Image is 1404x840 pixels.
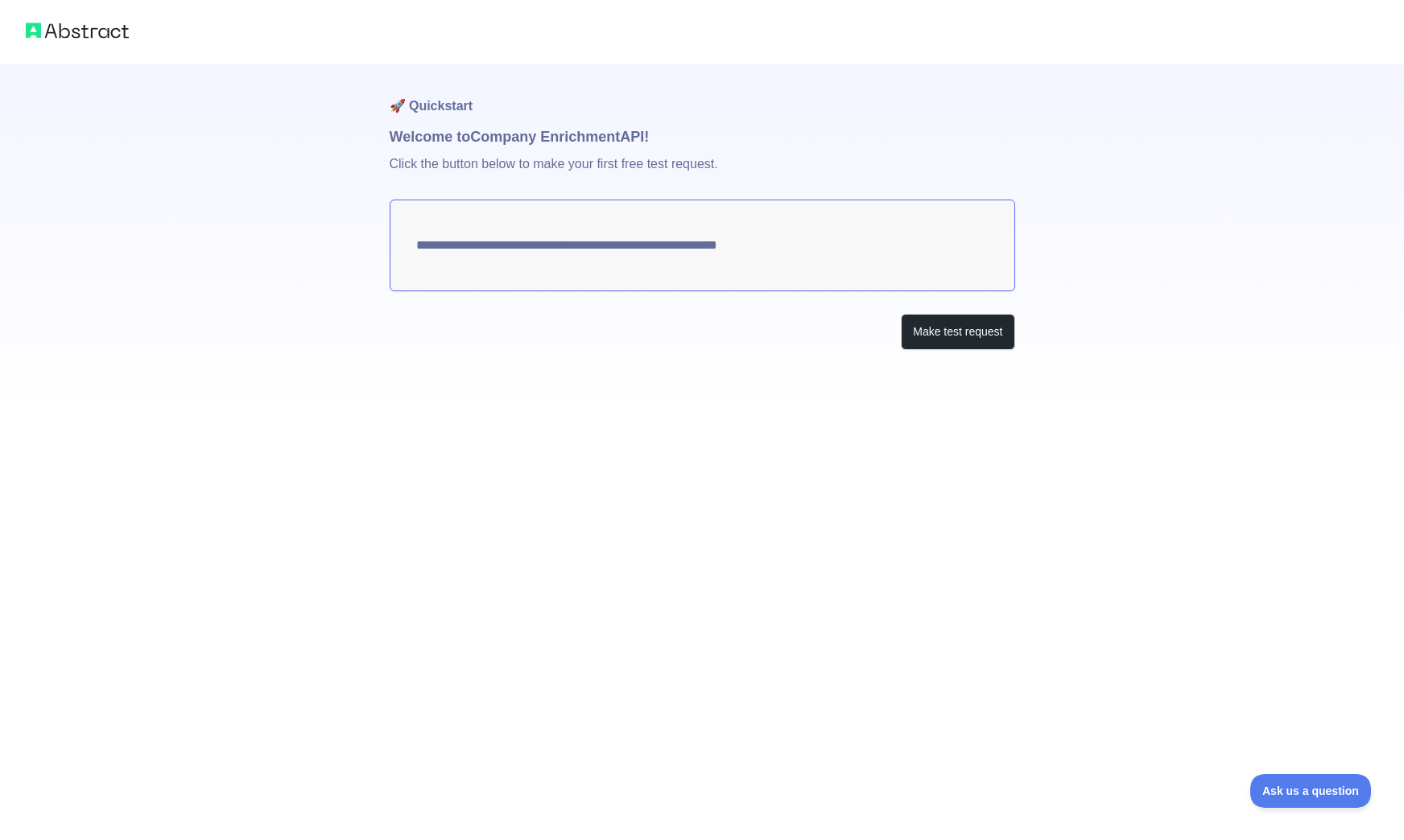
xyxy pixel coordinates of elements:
button: Make test request [901,314,1014,350]
iframe: Toggle Customer Support [1250,774,1372,808]
h1: 🚀 Quickstart [390,64,1015,126]
img: Abstract logo [26,19,129,42]
p: Click the button below to make your first free test request. [390,148,1015,200]
h1: Welcome to Company Enrichment API! [390,126,1015,148]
